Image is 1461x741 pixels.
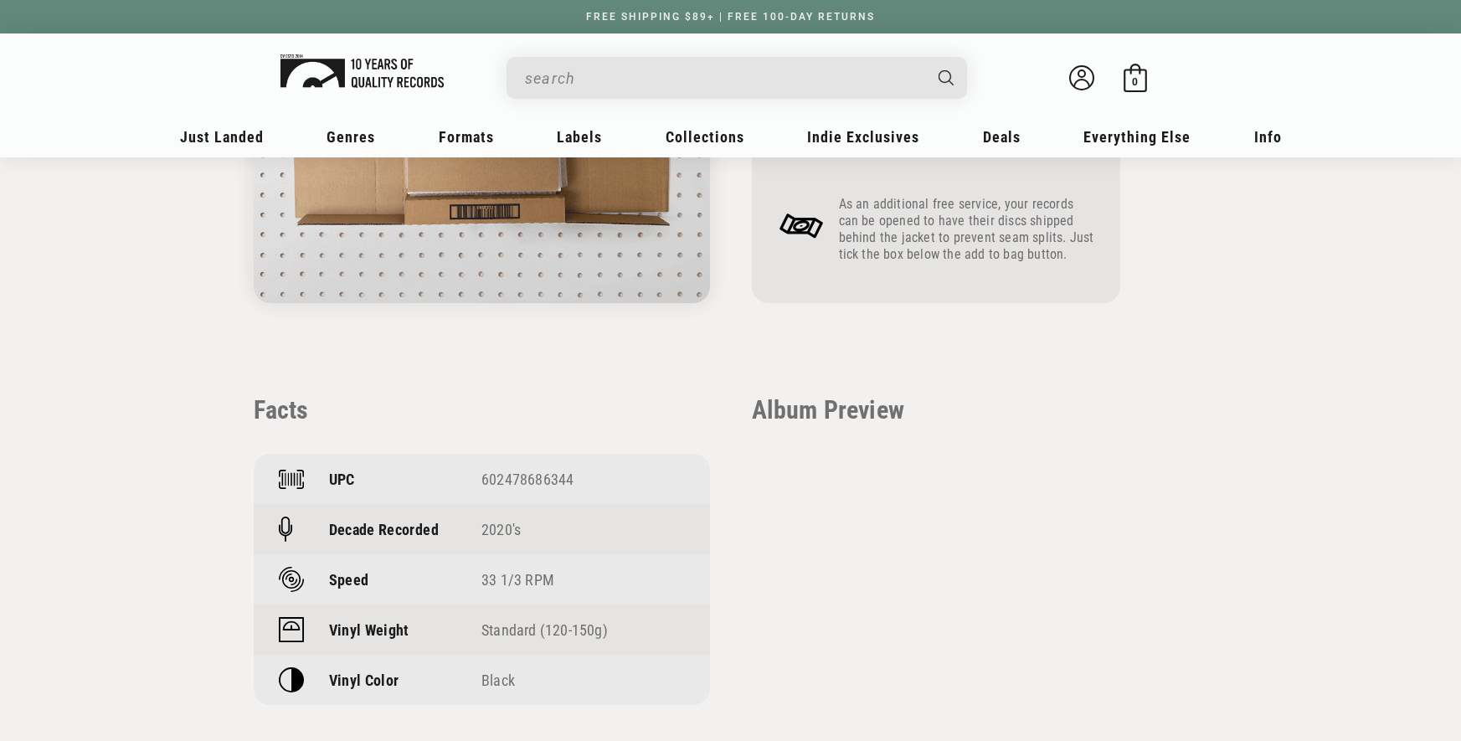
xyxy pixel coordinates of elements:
a: Standard (120-150g) [481,621,608,639]
img: Frame_4_2.png [777,202,826,250]
img: Hover Logo [280,54,444,88]
a: 33 1/3 RPM [481,571,554,589]
a: 2020's [481,521,521,538]
button: Search [923,57,969,99]
p: UPC [329,471,355,488]
span: Deals [983,128,1021,146]
p: Vinyl Color [329,672,399,689]
div: Search [507,57,967,99]
span: Collections [666,128,744,146]
span: Just Landed [180,128,264,146]
span: Info [1254,128,1282,146]
p: As an additional free service, your records can be opened to have their discs shipped behind the ... [839,196,1095,263]
span: Labels [557,128,602,146]
input: When autocomplete results are available use up and down arrows to review and enter to select [525,61,922,95]
span: 0 [1132,75,1138,88]
p: Album Preview [752,395,1120,425]
div: 602478686344 [481,471,685,488]
a: FREE SHIPPING $89+ | FREE 100-DAY RETURNS [569,11,892,23]
span: Everything Else [1083,128,1191,146]
span: Black [481,672,515,689]
span: Genres [327,128,375,146]
span: Formats [439,128,494,146]
p: Speed [329,571,369,589]
p: Facts [254,395,710,425]
p: Decade Recorded [329,521,439,538]
span: Indie Exclusives [807,128,919,146]
p: Vinyl Weight [329,621,409,639]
